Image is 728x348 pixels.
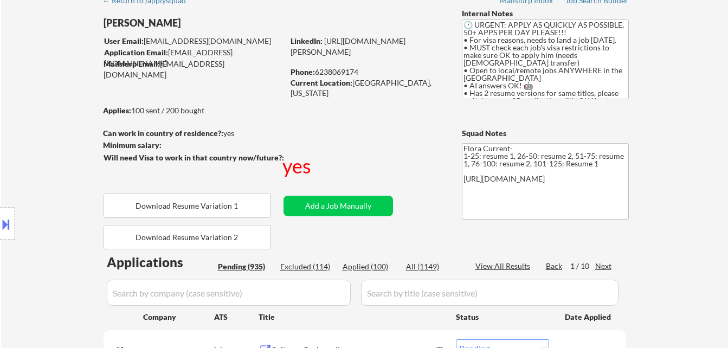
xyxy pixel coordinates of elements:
[104,47,284,68] div: [EMAIL_ADDRESS][DOMAIN_NAME]
[462,128,629,139] div: Squad Notes
[565,312,613,323] div: Date Applied
[107,280,351,306] input: Search by company (case sensitive)
[280,261,334,272] div: Excluded (114)
[104,36,144,46] strong: User Email:
[361,280,619,306] input: Search by title (case sensitive)
[104,48,168,57] strong: Application Email:
[214,312,259,323] div: ATS
[259,312,446,323] div: Title
[291,36,405,56] a: [URL][DOMAIN_NAME][PERSON_NAME]
[595,261,613,272] div: Next
[546,261,563,272] div: Back
[104,36,284,47] div: [EMAIL_ADDRESS][DOMAIN_NAME]
[282,152,313,179] div: yes
[291,67,315,76] strong: Phone:
[570,261,595,272] div: 1 / 10
[218,261,272,272] div: Pending (935)
[104,59,160,68] strong: Mailslurp Email:
[475,261,533,272] div: View All Results
[284,196,393,216] button: Add a Job Manually
[291,78,444,99] div: [GEOGRAPHIC_DATA], [US_STATE]
[291,36,323,46] strong: LinkedIn:
[291,78,352,87] strong: Current Location:
[462,8,629,19] div: Internal Notes
[104,16,326,30] div: [PERSON_NAME]
[406,261,460,272] div: All (1149)
[343,261,397,272] div: Applied (100)
[104,59,284,80] div: [EMAIL_ADDRESS][DOMAIN_NAME]
[456,307,549,326] div: Status
[291,67,444,78] div: 6238069174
